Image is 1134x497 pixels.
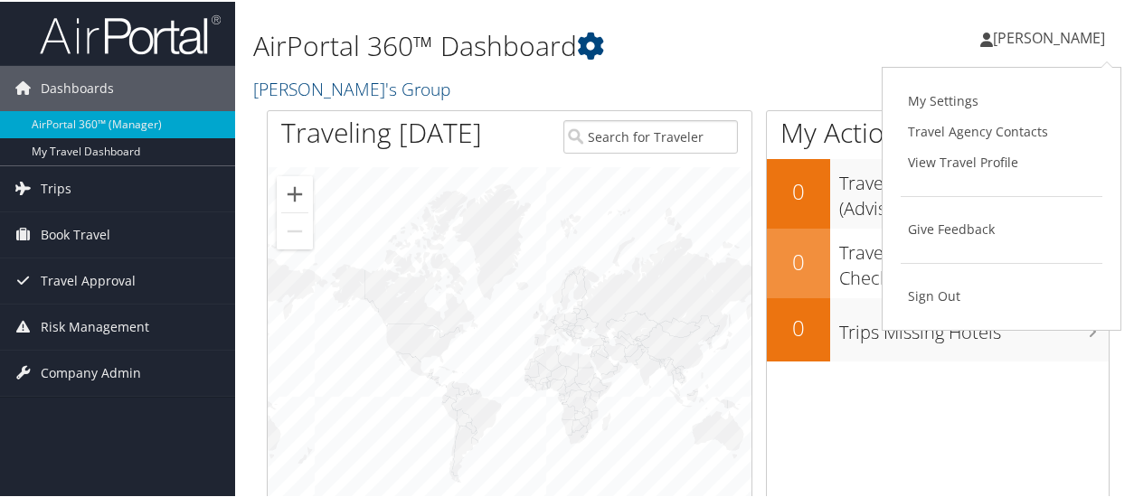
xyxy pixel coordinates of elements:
[253,25,833,63] h1: AirPortal 360™ Dashboard
[901,84,1102,115] a: My Settings
[901,115,1102,145] a: Travel Agency Contacts
[277,174,313,211] button: Zoom in
[839,309,1109,343] h3: Trips Missing Hotels
[41,349,141,394] span: Company Admin
[41,303,149,348] span: Risk Management
[41,257,136,302] span: Travel Approval
[839,230,1109,289] h3: Travelers Need Help (Safety Check)
[980,9,1123,63] a: [PERSON_NAME]
[767,157,1109,227] a: 0Travel Approvals Pending (Advisor Booked)
[767,296,1109,360] a: 0Trips Missing Hotels
[767,311,830,342] h2: 0
[767,227,1109,296] a: 0Travelers Need Help (Safety Check)
[281,112,482,150] h1: Traveling [DATE]
[277,211,313,248] button: Zoom out
[767,245,830,276] h2: 0
[839,160,1109,220] h3: Travel Approvals Pending (Advisor Booked)
[767,112,1109,150] h1: My Action Items
[41,64,114,109] span: Dashboards
[41,164,71,210] span: Trips
[40,12,221,54] img: airportal-logo.png
[901,279,1102,310] a: Sign Out
[767,174,830,205] h2: 0
[41,211,110,256] span: Book Travel
[253,75,455,99] a: [PERSON_NAME]'s Group
[901,145,1102,176] a: View Travel Profile
[563,118,738,152] input: Search for Traveler
[993,26,1105,46] span: [PERSON_NAME]
[901,212,1102,243] a: Give Feedback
